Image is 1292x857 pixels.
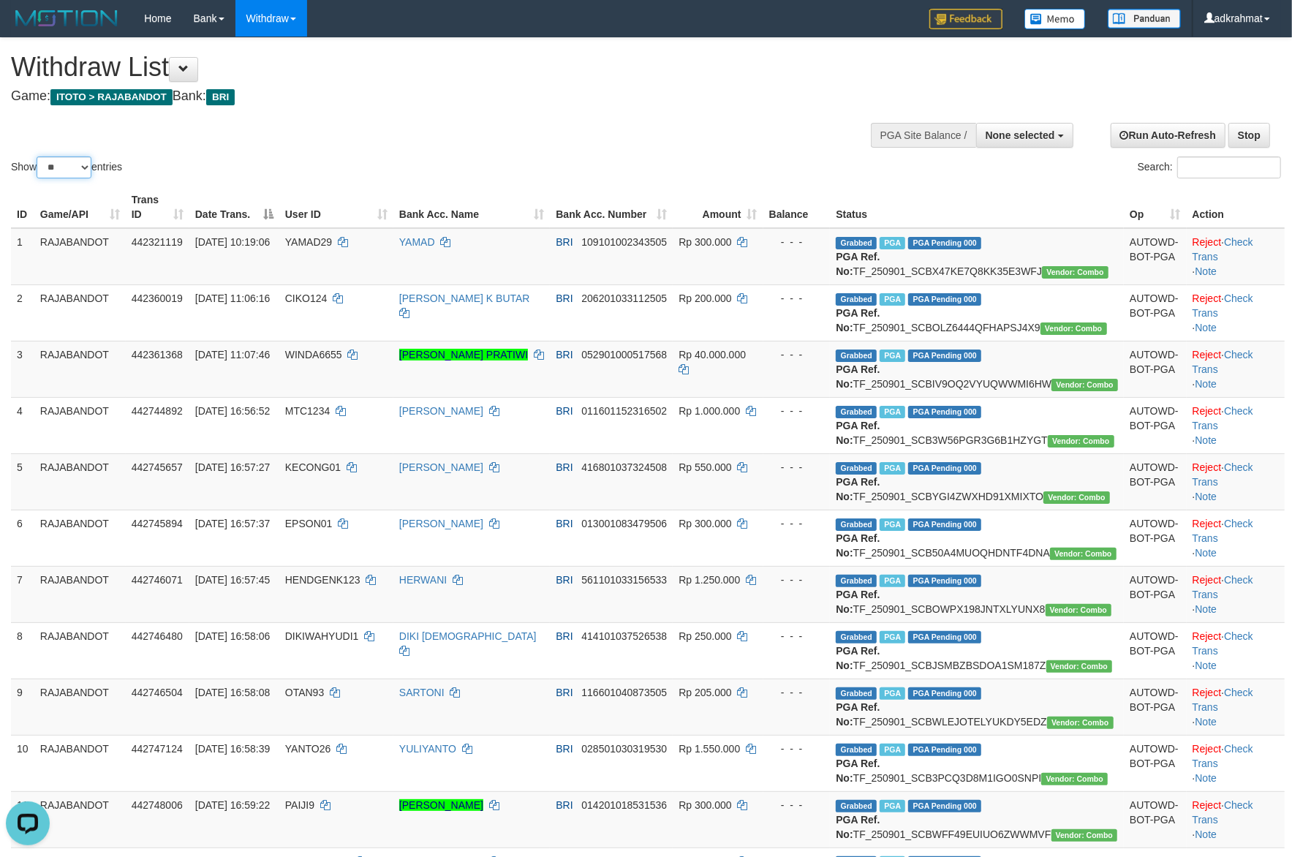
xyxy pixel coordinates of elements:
[1193,630,1253,657] a: Check Trans
[880,350,905,362] span: Marked by adkhimawan
[1193,687,1222,698] a: Reject
[399,236,435,248] a: YAMAD
[132,461,183,473] span: 442745657
[1195,828,1217,840] a: Note
[399,743,456,755] a: YULIYANTO
[769,291,825,306] div: - - -
[132,630,183,642] span: 442746480
[556,799,573,811] span: BRI
[126,186,189,228] th: Trans ID: activate to sort column ascending
[556,349,573,360] span: BRI
[399,687,445,698] a: SARTONI
[1187,679,1285,735] td: · ·
[769,347,825,362] div: - - -
[836,589,880,615] b: PGA Ref. No:
[393,186,550,228] th: Bank Acc. Name: activate to sort column ascending
[1193,743,1222,755] a: Reject
[880,518,905,531] span: Marked by adkmelisa
[1047,717,1114,729] span: Vendor URL: https://secure11.1velocity.biz
[399,461,483,473] a: [PERSON_NAME]
[908,518,981,531] span: PGA Pending
[908,350,981,362] span: PGA Pending
[195,574,270,586] span: [DATE] 16:57:45
[50,89,173,105] span: ITOTO > RAJABANDOT
[285,574,360,586] span: HENDGENK123
[399,292,530,304] a: [PERSON_NAME] K BUTAR
[880,575,905,587] span: Marked by adkmelisa
[285,236,332,248] span: YAMAD29
[1187,341,1285,397] td: · ·
[836,420,880,446] b: PGA Ref. No:
[550,186,673,228] th: Bank Acc. Number: activate to sort column ascending
[769,235,825,249] div: - - -
[556,630,573,642] span: BRI
[1124,679,1187,735] td: AUTOWD-BOT-PGA
[830,622,1124,679] td: TF_250901_SCBJSMBZBSDOA1SM187Z
[34,679,126,735] td: RAJABANDOT
[285,630,359,642] span: DIKIWAHYUDI1
[1040,322,1107,335] span: Vendor URL: https://secure11.1velocity.biz
[34,453,126,510] td: RAJABANDOT
[679,405,740,417] span: Rp 1.000.000
[908,237,981,249] span: PGA Pending
[1124,228,1187,285] td: AUTOWD-BOT-PGA
[581,687,667,698] span: Copy 116601040873505 to clipboard
[679,236,731,248] span: Rp 300.000
[836,645,880,671] b: PGA Ref. No:
[830,510,1124,566] td: TF_250901_SCB50A4MUOQHDNTF4DNA
[836,800,877,812] span: Grabbed
[11,622,34,679] td: 8
[880,293,905,306] span: Marked by adkmelisa
[1193,743,1253,769] a: Check Trans
[1187,791,1285,847] td: · ·
[1193,405,1253,431] a: Check Trans
[769,573,825,587] div: - - -
[1187,284,1285,341] td: · ·
[399,799,483,811] a: [PERSON_NAME]
[132,687,183,698] span: 442746504
[34,566,126,622] td: RAJABANDOT
[1124,735,1187,791] td: AUTOWD-BOT-PGA
[908,575,981,587] span: PGA Pending
[1124,622,1187,679] td: AUTOWD-BOT-PGA
[830,679,1124,735] td: TF_250901_SCBWLEJOTELYUKDY5EDZ
[399,405,483,417] a: [PERSON_NAME]
[836,350,877,362] span: Grabbed
[11,510,34,566] td: 6
[880,744,905,756] span: Marked by adkmelisa
[1193,236,1253,263] a: Check Trans
[1193,349,1253,375] a: Check Trans
[679,799,731,811] span: Rp 300.000
[581,574,667,586] span: Copy 561101033156533 to clipboard
[581,405,667,417] span: Copy 011601152316502 to clipboard
[1193,799,1222,811] a: Reject
[836,462,877,475] span: Grabbed
[1177,156,1281,178] input: Search:
[11,228,34,285] td: 1
[1051,829,1118,842] span: Vendor URL: https://secure11.1velocity.biz
[34,228,126,285] td: RAJABANDOT
[1124,566,1187,622] td: AUTOWD-BOT-PGA
[189,186,279,228] th: Date Trans.: activate to sort column descending
[1195,322,1217,333] a: Note
[1187,453,1285,510] td: · ·
[908,800,981,812] span: PGA Pending
[581,461,667,473] span: Copy 416801037324508 to clipboard
[1193,461,1253,488] a: Check Trans
[556,743,573,755] span: BRI
[1195,660,1217,671] a: Note
[830,228,1124,285] td: TF_250901_SCBX47KE7Q8KK35E3WFJ
[908,631,981,643] span: PGA Pending
[679,743,740,755] span: Rp 1.550.000
[836,687,877,700] span: Grabbed
[1195,547,1217,559] a: Note
[830,453,1124,510] td: TF_250901_SCBYGI4ZWXHD91XMIXTO
[399,630,537,642] a: DIKI [DEMOGRAPHIC_DATA]
[986,129,1055,141] span: None selected
[1193,518,1222,529] a: Reject
[836,363,880,390] b: PGA Ref. No:
[556,405,573,417] span: BRI
[11,186,34,228] th: ID
[976,123,1073,148] button: None selected
[880,631,905,643] span: Marked by adkmelisa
